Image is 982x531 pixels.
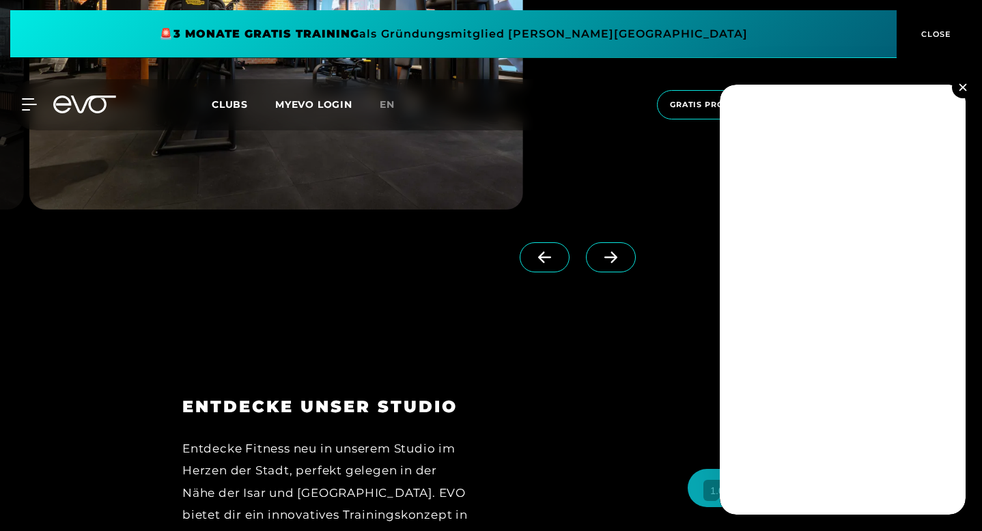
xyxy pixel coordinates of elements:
[897,10,972,58] button: CLOSE
[182,397,472,417] h3: ENTDECKE UNSER STUDIO
[212,98,248,111] span: Clubs
[212,98,275,111] a: Clubs
[918,28,951,40] span: CLOSE
[653,90,796,119] a: Gratis Probetraining
[380,97,411,113] a: en
[275,98,352,111] a: MYEVO LOGIN
[380,98,395,111] span: en
[959,83,966,91] img: close.svg
[688,469,955,507] button: Hallo Athlet! Was möchtest du tun?
[670,99,779,111] span: Gratis Probetraining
